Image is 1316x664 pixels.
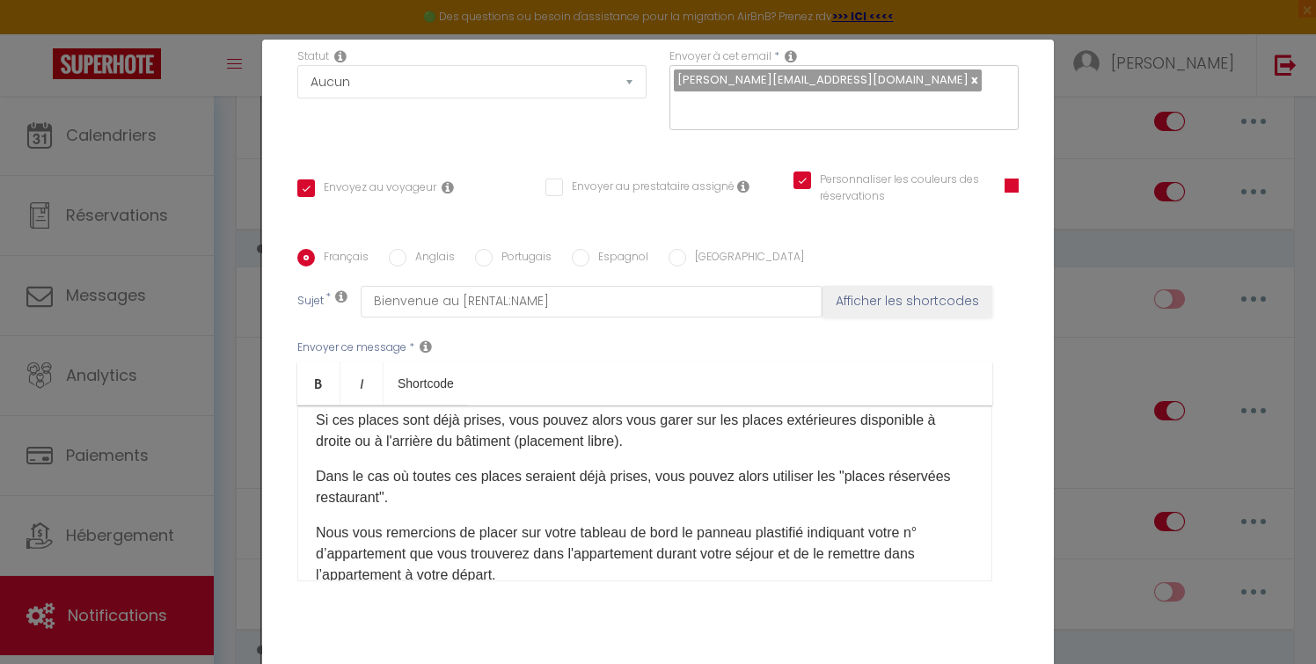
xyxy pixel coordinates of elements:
div: ​ [297,405,992,581]
a: Shortcode [384,362,468,405]
a: Italic [340,362,384,405]
label: Envoyer ce message [297,339,406,356]
label: Anglais [406,249,455,268]
p: Si ces places sont déjà prises, vous pouvez alors vous garer sur les places extérieures disponibl... [316,410,974,452]
i: Recipient [785,49,797,63]
label: Sujet [297,293,324,311]
label: Statut [297,48,329,65]
button: Afficher les shortcodes [822,286,992,317]
i: Subject [335,289,347,303]
i: Envoyer au voyageur [442,180,454,194]
i: Message [420,339,432,354]
p: Dans le cas où toutes ces places seraient déjà prises, vous pouvez alors utiliser les "places rés... [316,466,974,508]
i: Booking status [334,49,347,63]
label: Espagnol [589,249,648,268]
i: Envoyer au prestataire si il est assigné [737,179,749,193]
label: [GEOGRAPHIC_DATA] [686,249,804,268]
label: Envoyer à cet email [669,48,771,65]
label: Portugais [493,249,552,268]
p: Nous vous remercions de placer sur votre tableau de bord le panneau plastifié indiquant votre n° ... [316,522,974,586]
span: [PERSON_NAME][EMAIL_ADDRESS][DOMAIN_NAME] [677,71,969,88]
label: Français [315,249,369,268]
a: Bold [297,362,340,405]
